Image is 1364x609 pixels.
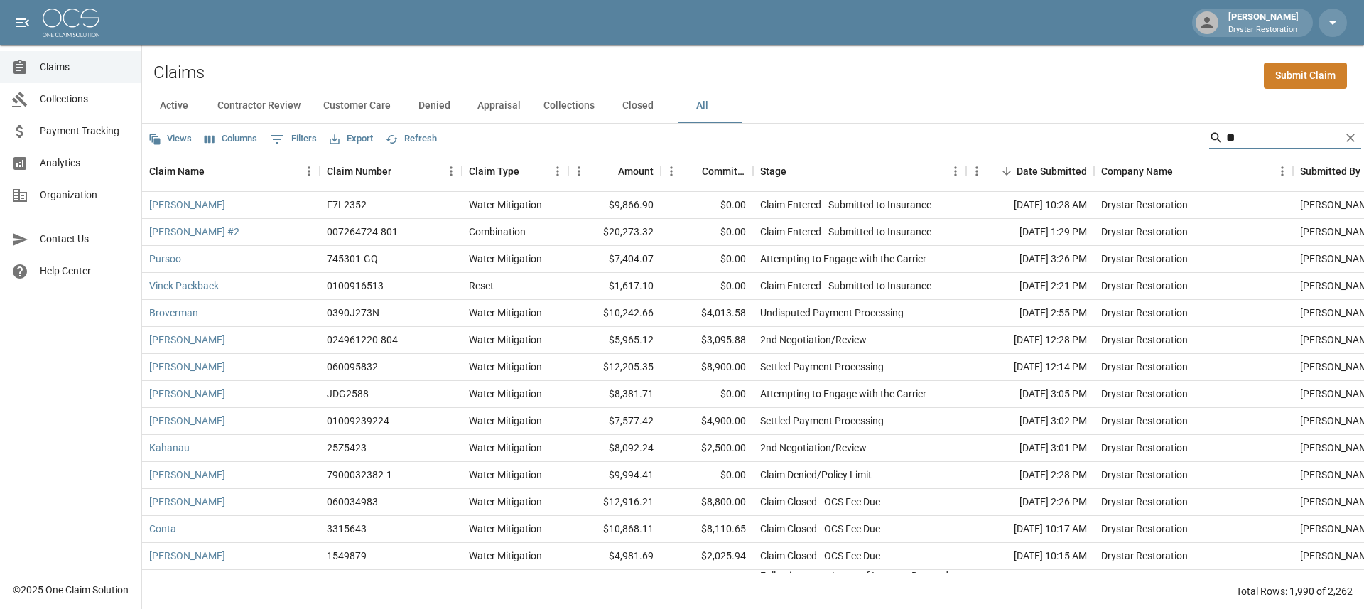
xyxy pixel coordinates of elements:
div: Claim Number [327,151,391,191]
button: Refresh [382,128,440,150]
div: Water Mitigation [469,414,542,428]
span: Collections [40,92,130,107]
div: 01009239224 [327,414,389,428]
h2: Claims [153,63,205,83]
div: Submitted By [1300,151,1360,191]
button: Menu [1272,161,1293,182]
div: Claim Type [462,151,568,191]
button: Menu [945,161,966,182]
div: Drystar Restoration [1101,441,1188,455]
div: $0.00 [661,273,753,300]
button: Show filters [266,128,320,151]
div: Claim Closed - OCS Fee Due [760,549,880,563]
div: Water Mitigation [469,198,542,212]
div: Drystar Restoration [1101,306,1188,320]
div: [DATE] 2:21 PM [966,273,1094,300]
div: [DATE] 12:14 PM [966,354,1094,381]
button: Export [326,128,377,150]
div: [DATE] 2:28 PM [966,462,1094,489]
div: Claim Closed - OCS Fee Due [760,495,880,509]
div: [DATE] 3:01 PM [966,435,1094,462]
button: Sort [598,161,618,181]
img: ocs-logo-white-transparent.png [43,9,99,37]
div: [DATE] 3:02 PM [966,408,1094,435]
button: Sort [391,161,411,181]
button: Customer Care [312,89,402,123]
div: $8,092.24 [568,435,661,462]
div: $5,506.20 [568,570,661,597]
div: Claim Closed - OCS Fee Due [760,522,880,536]
button: Menu [547,161,568,182]
div: Water Mitigation [469,522,542,536]
div: Company Name [1101,151,1173,191]
a: [PERSON_NAME] [149,495,225,509]
a: [PERSON_NAME] [149,360,225,374]
div: $20,273.32 [568,219,661,246]
a: Conta [149,522,176,536]
div: $0.00 [661,246,753,273]
div: $2,500.00 [661,435,753,462]
span: Analytics [40,156,130,171]
div: [DATE] 3:26 PM [966,246,1094,273]
div: Claim Entered - Submitted to Insurance [760,198,931,212]
div: Water Mitigation [469,252,542,266]
div: [DATE] 2:55 PM [966,300,1094,327]
button: Sort [205,161,224,181]
div: $9,994.41 [568,462,661,489]
div: 060095832 [327,360,378,374]
button: Menu [440,161,462,182]
div: 3315643 [327,522,367,536]
div: $8,110.65 [661,516,753,543]
div: $0.00 [661,219,753,246]
a: [PERSON_NAME] [149,333,225,347]
div: Claim Entered - Submitted to Insurance [760,279,931,293]
a: Broverman [149,306,198,320]
button: Closed [606,89,670,123]
div: $12,916.21 [568,489,661,516]
div: $2,025.94 [661,543,753,570]
button: Sort [1173,161,1193,181]
button: All [670,89,734,123]
a: [PERSON_NAME] [149,198,225,212]
div: [DATE] 1:29 PM [966,219,1094,246]
div: JDG2588 [327,387,369,401]
div: 2nd Negotiation/Review [760,333,867,347]
div: 007264724-801 [327,225,398,239]
div: Reset [469,279,494,293]
div: $4,900.00 [661,408,753,435]
div: $4,981.69 [568,543,661,570]
div: $8,800.00 [661,489,753,516]
div: $1,617.10 [568,273,661,300]
div: Drystar Restoration [1101,225,1188,239]
div: Water Mitigation [469,360,542,374]
div: Attempting to Engage with the Carrier [760,387,926,401]
div: © 2025 One Claim Solution [13,583,129,597]
div: Amount [568,151,661,191]
a: [PERSON_NAME] [149,549,225,563]
a: Pursoo [149,252,181,266]
span: Contact Us [40,232,130,247]
div: [DATE] 10:17 AM [966,516,1094,543]
div: Claim Number [320,151,462,191]
div: [DATE] 10:15 AM [966,543,1094,570]
div: Attempting to Engage with the Carrier [760,252,926,266]
button: Sort [682,161,702,181]
button: Menu [298,161,320,182]
div: Amount [618,151,654,191]
div: Combination [469,225,526,239]
p: Drystar Restoration [1228,24,1299,36]
div: $10,868.11 [568,516,661,543]
div: Water Mitigation [469,306,542,320]
div: Drystar Restoration [1101,468,1188,482]
a: [PERSON_NAME] [149,387,225,401]
div: $5,965.12 [568,327,661,354]
button: Active [142,89,206,123]
div: Committed Amount [702,151,746,191]
div: Claim Name [149,151,205,191]
div: 060034983 [327,495,378,509]
div: Stage [760,151,786,191]
div: Undisputed Payment Processing [760,306,904,320]
button: Contractor Review [206,89,312,123]
div: Drystar Restoration [1101,333,1188,347]
div: 0100916513 [327,279,384,293]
